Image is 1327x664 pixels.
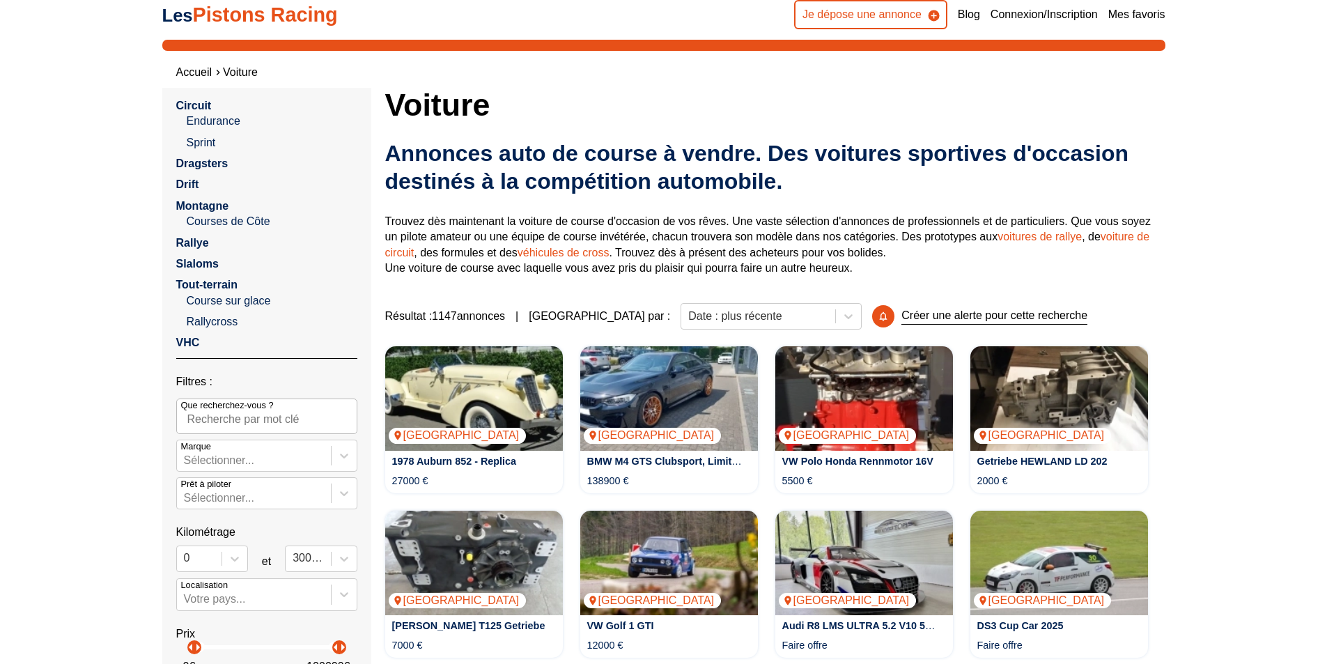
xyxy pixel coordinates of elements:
[293,552,295,564] input: 300000
[176,157,228,169] a: Dragsters
[181,440,211,453] p: Marque
[782,638,828,652] p: Faire offre
[176,100,212,111] a: Circuit
[385,139,1165,195] h2: Annonces auto de course à vendre. Des voitures sportives d'occasion destinés à la compétition aut...
[223,66,258,78] a: Voiture
[183,639,199,656] p: arrow_left
[977,474,1008,488] p: 2000 €
[334,639,351,656] p: arrow_right
[389,593,527,608] p: [GEOGRAPHIC_DATA]
[782,474,813,488] p: 5500 €
[385,511,563,615] a: Ricardo T125 Getriebe[GEOGRAPHIC_DATA]
[775,346,953,451] a: VW Polo Honda Rennmotor 16V[GEOGRAPHIC_DATA]
[587,474,629,488] p: 138900 €
[584,428,722,443] p: [GEOGRAPHIC_DATA]
[775,511,953,615] a: Audi R8 LMS ULTRA 5.2 V10 560 cv[GEOGRAPHIC_DATA]
[970,511,1148,615] a: DS3 Cup Car 2025[GEOGRAPHIC_DATA]
[176,399,357,433] input: Que recherchez-vous ?
[162,6,193,25] span: Les
[974,428,1112,443] p: [GEOGRAPHIC_DATA]
[392,456,517,467] a: 1978 Auburn 852 - Replica
[176,525,357,540] p: Kilométrage
[580,511,758,615] img: VW Golf 1 GTI
[184,454,187,467] input: MarqueSélectionner...
[162,3,338,26] a: LesPistons Racing
[974,593,1112,608] p: [GEOGRAPHIC_DATA]
[187,135,357,150] a: Sprint
[392,620,545,631] a: [PERSON_NAME] T125 Getriebe
[187,314,357,330] a: Rallycross
[176,258,219,270] a: Slaloms
[529,309,670,324] p: [GEOGRAPHIC_DATA] par :
[187,214,357,229] a: Courses de Côte
[262,554,271,569] p: et
[970,511,1148,615] img: DS3 Cup Car 2025
[901,308,1087,324] p: Créer une alerte pour cette recherche
[184,593,187,605] input: Votre pays...
[580,511,758,615] a: VW Golf 1 GTI[GEOGRAPHIC_DATA]
[187,114,357,129] a: Endurance
[775,511,953,615] img: Audi R8 LMS ULTRA 5.2 V10 560 cv
[580,346,758,451] img: BMW M4 GTS Clubsport, Limited Edition 700, Carbon
[779,428,917,443] p: [GEOGRAPHIC_DATA]
[779,593,917,608] p: [GEOGRAPHIC_DATA]
[187,293,357,309] a: Course sur glace
[782,620,951,631] a: Audi R8 LMS ULTRA 5.2 V10 560 cv
[1108,7,1165,22] a: Mes favoris
[176,337,200,348] a: VHC
[782,456,933,467] a: VW Polo Honda Rennmotor 16V
[184,492,187,504] input: Prêt à piloterSélectionner...
[970,346,1148,451] a: Getriebe HEWLAND LD 202[GEOGRAPHIC_DATA]
[181,399,274,412] p: Que recherchez-vous ?
[775,346,953,451] img: VW Polo Honda Rennmotor 16V
[977,620,1064,631] a: DS3 Cup Car 2025
[176,626,357,642] p: Prix
[385,346,563,451] img: 1978 Auburn 852 - Replica
[998,231,1082,242] a: voitures de rallye
[176,66,212,78] a: Accueil
[580,346,758,451] a: BMW M4 GTS Clubsport, Limited Edition 700, Carbon[GEOGRAPHIC_DATA]
[389,428,527,443] p: [GEOGRAPHIC_DATA]
[518,247,610,258] a: véhicules de cross
[977,638,1023,652] p: Faire offre
[385,346,563,451] a: 1978 Auburn 852 - Replica[GEOGRAPHIC_DATA]
[385,309,506,324] span: Résultat : 1147 annonces
[587,620,654,631] a: VW Golf 1 GTI
[385,88,1165,121] h1: Voiture
[385,214,1165,277] p: Trouvez dès maintenant la voiture de course d'occasion de vos rêves. Une vaste sélection d'annonc...
[176,279,238,291] a: Tout-terrain
[977,456,1108,467] a: Getriebe HEWLAND LD 202
[184,552,187,564] input: 0
[991,7,1098,22] a: Connexion/Inscription
[587,638,623,652] p: 12000 €
[587,456,841,467] a: BMW M4 GTS Clubsport, Limited Edition 700, Carbon
[392,638,423,652] p: 7000 €
[176,374,357,389] p: Filtres :
[392,474,428,488] p: 27000 €
[327,639,344,656] p: arrow_left
[181,478,232,491] p: Prêt à piloter
[970,346,1148,451] img: Getriebe HEWLAND LD 202
[176,237,209,249] a: Rallye
[181,579,228,592] p: Localisation
[385,231,1150,258] a: voiture de circuit
[189,639,206,656] p: arrow_right
[176,178,199,190] a: Drift
[385,511,563,615] img: Ricardo T125 Getriebe
[515,309,518,324] span: |
[958,7,980,22] a: Blog
[584,593,722,608] p: [GEOGRAPHIC_DATA]
[176,200,229,212] a: Montagne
